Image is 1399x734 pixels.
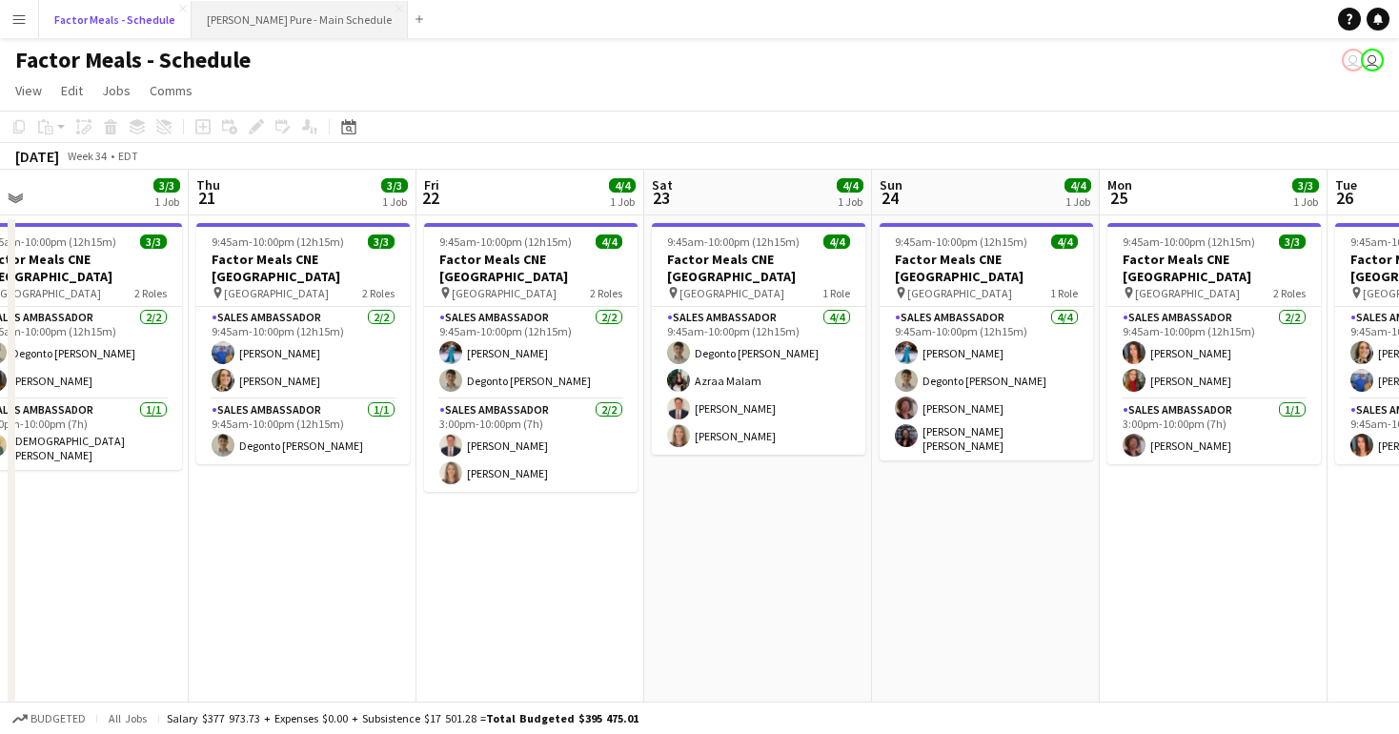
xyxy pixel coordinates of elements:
[1107,307,1321,399] app-card-role: Sales Ambassador2/29:45am-10:00pm (12h15m)[PERSON_NAME][PERSON_NAME]
[609,178,636,193] span: 4/4
[1335,176,1357,194] span: Tue
[421,187,439,209] span: 22
[193,187,220,209] span: 21
[838,194,862,209] div: 1 Job
[667,234,800,249] span: 9:45am-10:00pm (12h15m)
[1107,176,1132,194] span: Mon
[1292,178,1319,193] span: 3/3
[196,399,410,464] app-card-role: Sales Ambassador1/19:45am-10:00pm (12h15m)Degonto [PERSON_NAME]
[196,307,410,399] app-card-role: Sales Ambassador2/29:45am-10:00pm (12h15m)[PERSON_NAME][PERSON_NAME]
[212,234,344,249] span: 9:45am-10:00pm (12h15m)
[880,307,1093,460] app-card-role: Sales Ambassador4/49:45am-10:00pm (12h15m)[PERSON_NAME]Degonto [PERSON_NAME][PERSON_NAME][PERSON_...
[368,234,395,249] span: 3/3
[1051,234,1078,249] span: 4/4
[118,149,138,163] div: EDT
[649,187,673,209] span: 23
[1135,286,1240,300] span: [GEOGRAPHIC_DATA]
[382,194,407,209] div: 1 Job
[590,286,622,300] span: 2 Roles
[1107,399,1321,464] app-card-role: Sales Ambassador1/13:00pm-10:00pm (7h)[PERSON_NAME]
[1361,49,1384,71] app-user-avatar: Tifany Scifo
[39,1,192,38] button: Factor Meals - Schedule
[1332,187,1357,209] span: 26
[895,234,1027,249] span: 9:45am-10:00pm (12h15m)
[1293,194,1318,209] div: 1 Job
[15,147,59,166] div: [DATE]
[30,712,86,725] span: Budgeted
[424,176,439,194] span: Fri
[610,194,635,209] div: 1 Job
[196,251,410,285] h3: Factor Meals CNE [GEOGRAPHIC_DATA]
[880,176,902,194] span: Sun
[134,286,167,300] span: 2 Roles
[150,82,193,99] span: Comms
[381,178,408,193] span: 3/3
[15,46,251,74] h1: Factor Meals - Schedule
[8,78,50,103] a: View
[154,194,179,209] div: 1 Job
[424,399,638,492] app-card-role: Sales Ambassador2/23:00pm-10:00pm (7h)[PERSON_NAME][PERSON_NAME]
[652,251,865,285] h3: Factor Meals CNE [GEOGRAPHIC_DATA]
[63,149,111,163] span: Week 34
[1050,286,1078,300] span: 1 Role
[1279,234,1306,249] span: 3/3
[196,176,220,194] span: Thu
[94,78,138,103] a: Jobs
[61,82,83,99] span: Edit
[1107,251,1321,285] h3: Factor Meals CNE [GEOGRAPHIC_DATA]
[224,286,329,300] span: [GEOGRAPHIC_DATA]
[192,1,408,38] button: [PERSON_NAME] Pure - Main Schedule
[907,286,1012,300] span: [GEOGRAPHIC_DATA]
[142,78,200,103] a: Comms
[53,78,91,103] a: Edit
[880,251,1093,285] h3: Factor Meals CNE [GEOGRAPHIC_DATA]
[424,307,638,399] app-card-role: Sales Ambassador2/29:45am-10:00pm (12h15m)[PERSON_NAME]Degonto [PERSON_NAME]
[196,223,410,464] app-job-card: 9:45am-10:00pm (12h15m)3/3Factor Meals CNE [GEOGRAPHIC_DATA] [GEOGRAPHIC_DATA]2 RolesSales Ambass...
[362,286,395,300] span: 2 Roles
[10,708,89,729] button: Budgeted
[596,234,622,249] span: 4/4
[15,82,42,99] span: View
[424,251,638,285] h3: Factor Meals CNE [GEOGRAPHIC_DATA]
[880,223,1093,460] app-job-card: 9:45am-10:00pm (12h15m)4/4Factor Meals CNE [GEOGRAPHIC_DATA] [GEOGRAPHIC_DATA]1 RoleSales Ambassa...
[822,286,850,300] span: 1 Role
[167,711,639,725] div: Salary $377 973.73 + Expenses $0.00 + Subsistence $17 501.28 =
[652,176,673,194] span: Sat
[140,234,167,249] span: 3/3
[877,187,902,209] span: 24
[823,234,850,249] span: 4/4
[1123,234,1255,249] span: 9:45am-10:00pm (12h15m)
[1064,178,1091,193] span: 4/4
[679,286,784,300] span: [GEOGRAPHIC_DATA]
[1273,286,1306,300] span: 2 Roles
[837,178,863,193] span: 4/4
[102,82,131,99] span: Jobs
[1107,223,1321,464] app-job-card: 9:45am-10:00pm (12h15m)3/3Factor Meals CNE [GEOGRAPHIC_DATA] [GEOGRAPHIC_DATA]2 RolesSales Ambass...
[153,178,180,193] span: 3/3
[1065,194,1090,209] div: 1 Job
[105,711,151,725] span: All jobs
[439,234,572,249] span: 9:45am-10:00pm (12h15m)
[486,711,639,725] span: Total Budgeted $395 475.01
[452,286,557,300] span: [GEOGRAPHIC_DATA]
[424,223,638,492] app-job-card: 9:45am-10:00pm (12h15m)4/4Factor Meals CNE [GEOGRAPHIC_DATA] [GEOGRAPHIC_DATA]2 RolesSales Ambass...
[1342,49,1365,71] app-user-avatar: Tifany Scifo
[1105,187,1132,209] span: 25
[652,307,865,455] app-card-role: Sales Ambassador4/49:45am-10:00pm (12h15m)Degonto [PERSON_NAME]Azraa Malam[PERSON_NAME][PERSON_NAME]
[652,223,865,455] app-job-card: 9:45am-10:00pm (12h15m)4/4Factor Meals CNE [GEOGRAPHIC_DATA] [GEOGRAPHIC_DATA]1 RoleSales Ambassa...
